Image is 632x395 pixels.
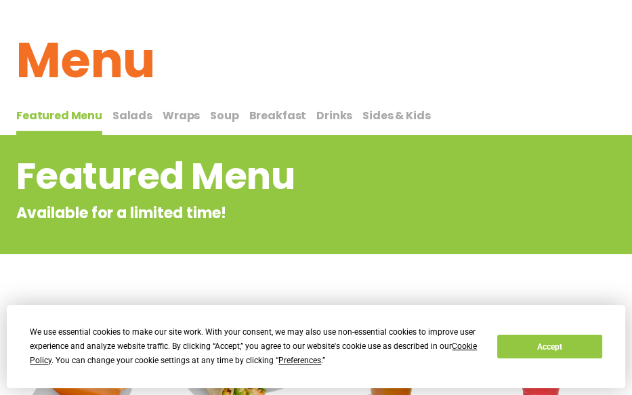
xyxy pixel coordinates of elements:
[16,24,616,97] h1: Menu
[16,102,616,136] div: Tabbed content
[16,108,102,123] span: Featured Menu
[16,149,507,204] h2: Featured Menu
[278,356,321,365] span: Preferences
[210,108,238,123] span: Soup
[16,202,507,224] p: Available for a limited time!
[362,108,430,123] span: Sides & Kids
[316,108,352,123] span: Drinks
[112,108,152,123] span: Salads
[163,108,200,123] span: Wraps
[7,305,625,388] div: Cookie Consent Prompt
[30,325,481,368] div: We use essential cookies to make our site work. With your consent, we may also use non-essential ...
[497,335,602,358] button: Accept
[249,108,307,123] span: Breakfast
